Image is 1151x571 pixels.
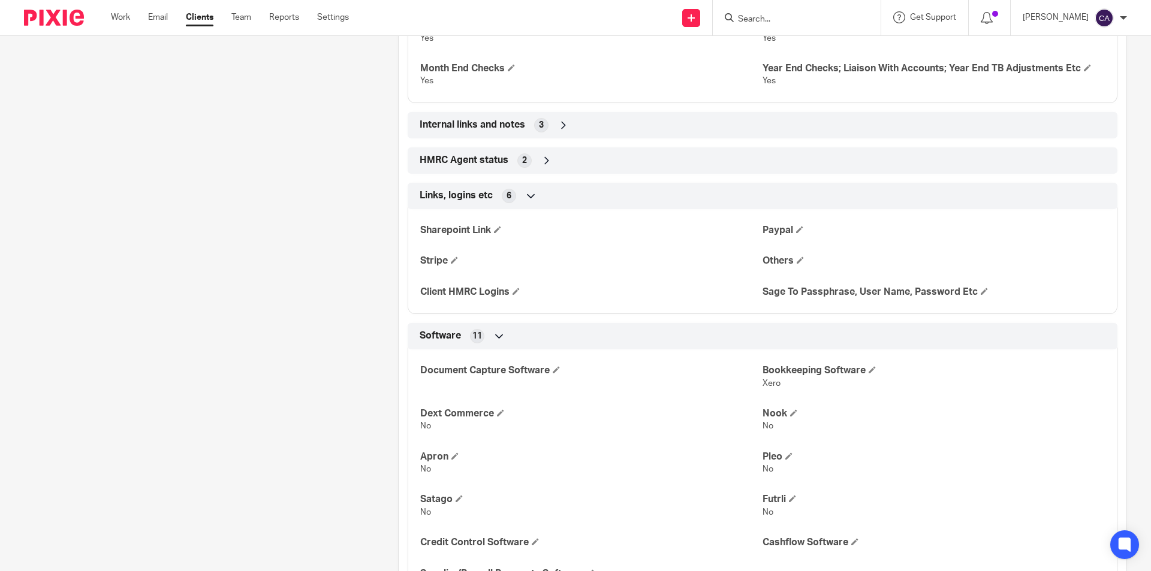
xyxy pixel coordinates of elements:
span: Yes [763,34,776,43]
img: Pixie [24,10,84,26]
p: [PERSON_NAME] [1023,11,1089,23]
span: No [763,422,773,430]
span: No [420,465,431,473]
span: 3 [539,119,544,131]
span: No [763,465,773,473]
h4: Satago [420,493,763,506]
span: Get Support [910,13,956,22]
span: 11 [472,330,482,342]
span: Software [420,330,461,342]
h4: Sage To Passphrase, User Name, Password Etc [763,286,1105,298]
h4: Stripe [420,255,763,267]
span: Internal links and notes [420,119,525,131]
span: No [420,422,431,430]
a: Email [148,11,168,23]
span: 6 [507,190,511,202]
input: Search [737,14,845,25]
span: No [763,508,773,516]
span: Links, logins etc [420,189,493,202]
span: Yes [420,34,433,43]
span: Yes [420,77,433,85]
a: Clients [186,11,213,23]
h4: Pleo [763,451,1105,463]
h4: Year End Checks; Liaison With Accounts; Year End TB Adjustments Etc [763,62,1105,75]
a: Reports [269,11,299,23]
h4: Others [763,255,1105,267]
span: Yes [763,77,776,85]
h4: Nook [763,407,1105,420]
h4: Credit Control Software [420,536,763,549]
h4: Month End Checks [420,62,763,75]
span: No [420,508,431,516]
h4: Client HMRC Logins [420,286,763,298]
h4: Sharepoint Link [420,224,763,237]
h4: Apron [420,451,763,463]
h4: Dext Commerce [420,407,763,420]
a: Settings [317,11,349,23]
h4: Paypal [763,224,1105,237]
span: 2 [522,155,527,167]
h4: Bookkeeping Software [763,364,1105,377]
a: Team [231,11,251,23]
span: Xero [763,379,781,388]
h4: Document Capture Software [420,364,763,377]
img: svg%3E [1095,8,1114,28]
span: HMRC Agent status [420,154,508,167]
h4: Futrli [763,493,1105,506]
h4: Cashflow Software [763,536,1105,549]
a: Work [111,11,130,23]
